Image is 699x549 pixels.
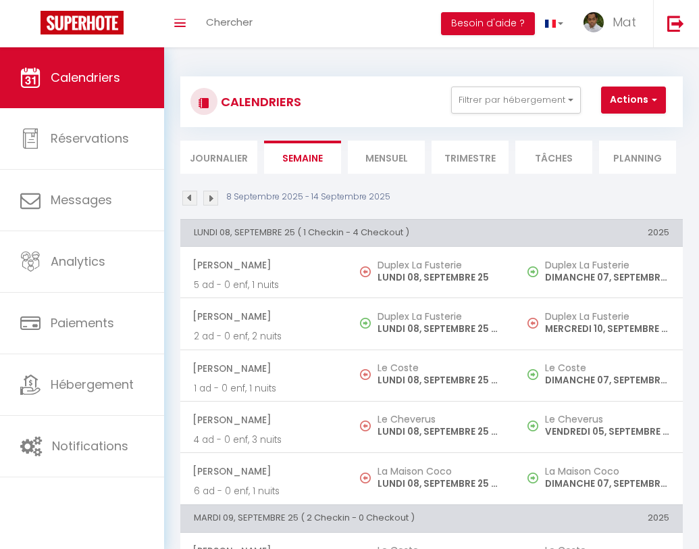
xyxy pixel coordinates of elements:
[41,11,124,34] img: Super Booking
[194,278,334,292] p: 5 ad - 0 enf, 1 nuits
[192,458,334,484] span: [PERSON_NAME]
[226,191,390,204] p: 8 Septembre 2025 - 14 Septembre 2025
[545,373,669,387] p: DIMANCHE 07, SEPTEMBRE 25 - 19:00
[545,414,669,425] h5: Le Cheverus
[51,376,134,393] span: Hébergement
[378,425,502,439] p: LUNDI 08, SEPTEMBRE 25 - 10:00
[515,505,683,532] th: 2025
[194,381,334,396] p: 1 ad - 0 enf, 1 nuits
[194,329,334,343] p: 2 ad - 0 enf, 2 nuits
[515,141,592,174] li: Tâches
[527,473,538,483] img: NO IMAGE
[264,141,341,174] li: Semaine
[545,477,669,491] p: DIMANCHE 07, SEPTEMBRE 25 - 17:00
[360,421,371,431] img: NO IMAGE
[515,219,683,246] th: 2025
[180,219,515,246] th: LUNDI 08, SEPTEMBRE 25 ( 1 Checkin - 4 Checkout )
[378,270,502,285] p: LUNDI 08, SEPTEMBRE 25
[545,311,669,322] h5: Duplex La Fusterie
[180,141,257,174] li: Journalier
[192,407,334,433] span: [PERSON_NAME]
[378,322,502,336] p: LUNDI 08, SEPTEMBRE 25 - 17:00
[441,12,535,35] button: Besoin d'aide ?
[545,322,669,336] p: MERCREDI 10, SEPTEMBRE 25 - 09:00
[11,5,51,46] button: Ouvrir le widget de chat LiveChat
[51,314,114,331] span: Paiements
[545,270,669,285] p: DIMANCHE 07, SEPTEMBRE 25
[527,266,538,277] img: NO IMAGE
[545,425,669,439] p: VENDREDI 05, SEPTEMBRE 25 - 17:00
[378,260,502,270] h5: Duplex La Fusterie
[601,87,666,114] button: Actions
[378,477,502,491] p: LUNDI 08, SEPTEMBRE 25 - 10:00
[348,141,425,174] li: Mensuel
[51,130,129,147] span: Réservations
[180,505,515,532] th: MARDI 09, SEPTEMBRE 25 ( 2 Checkin - 0 Checkout )
[451,87,581,114] button: Filtrer par hébergement
[52,437,128,454] span: Notifications
[599,141,676,174] li: Planning
[192,252,334,278] span: [PERSON_NAME]
[545,260,669,270] h5: Duplex La Fusterie
[360,266,371,277] img: NO IMAGE
[206,15,253,29] span: Chercher
[360,473,371,483] img: NO IMAGE
[378,466,502,477] h5: La Maison Coco
[51,191,112,208] span: Messages
[217,87,301,117] h3: CALENDRIERS
[613,14,636,30] span: Mat
[527,421,538,431] img: NO IMAGE
[527,318,538,329] img: NO IMAGE
[527,369,538,380] img: NO IMAGE
[192,304,334,329] span: [PERSON_NAME]
[194,484,334,498] p: 6 ad - 0 enf, 1 nuits
[378,414,502,425] h5: Le Cheverus
[378,311,502,322] h5: Duplex La Fusterie
[360,369,371,380] img: NO IMAGE
[667,15,684,32] img: logout
[194,433,334,447] p: 4 ad - 0 enf, 3 nuits
[51,69,120,86] span: Calendriers
[192,356,334,381] span: [PERSON_NAME]
[432,141,509,174] li: Trimestre
[584,12,604,32] img: ...
[378,373,502,387] p: LUNDI 08, SEPTEMBRE 25 - 10:00
[545,362,669,373] h5: Le Coste
[51,253,105,270] span: Analytics
[545,466,669,477] h5: La Maison Coco
[378,362,502,373] h5: Le Coste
